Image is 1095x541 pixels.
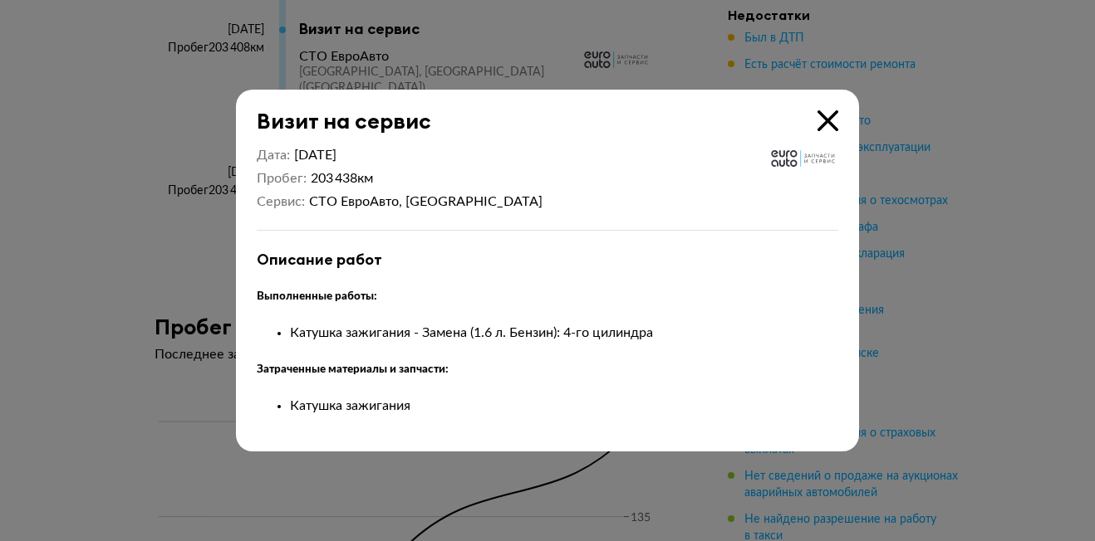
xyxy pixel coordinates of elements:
li: Катушка зажигания [290,397,838,415]
div: [DATE] [294,147,543,163]
div: Описание работ [257,251,838,269]
img: logo [768,147,838,170]
div: 203 438 км [311,170,543,187]
h5: Затраченные материалы и запчасти: [257,360,838,378]
div: СТО ЕвроАвто, [GEOGRAPHIC_DATA] [309,193,543,210]
h5: Выполненные работы: [257,287,838,305]
div: Визит на сервис [236,90,838,134]
dt: Дата [257,147,290,163]
dt: Сервис [257,193,305,210]
dt: Пробег [257,170,307,187]
li: Катушка зажигания - Замена (1.6 л. Бензин): 4-го цилиндра [290,324,838,342]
